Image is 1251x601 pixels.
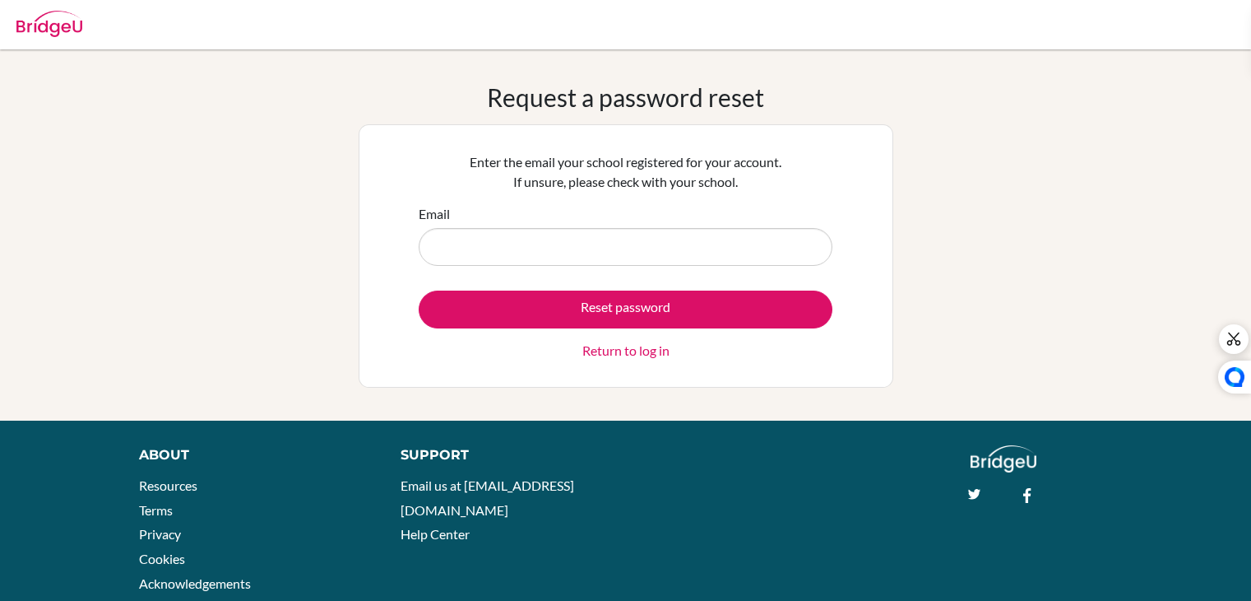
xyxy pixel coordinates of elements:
a: Resources [139,478,197,493]
a: Return to log in [582,341,670,361]
img: logo_white@2x-f4f0deed5e89b7ecb1c2cc34c3e3d731f90f0f143d5ea2071677605dd97b5244.png [971,445,1037,473]
button: Reset password [419,291,832,328]
a: Email us at [EMAIL_ADDRESS][DOMAIN_NAME] [401,478,574,518]
div: About [139,445,364,465]
h1: Request a password reset [487,82,764,112]
a: Terms [139,502,173,518]
a: Acknowledgements [139,575,251,591]
img: Bridge-U [16,11,82,37]
p: Enter the email your school registered for your account. If unsure, please check with your school. [419,152,832,192]
a: Help Center [401,526,470,542]
a: Cookies [139,551,185,566]
div: Support [401,445,608,465]
label: Email [419,204,450,224]
a: Privacy [139,526,181,542]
